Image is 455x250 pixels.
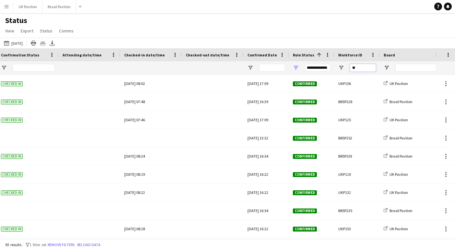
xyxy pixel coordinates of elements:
input: Confirmed Date Filter Input [259,64,285,72]
a: Brasil Pavilion [384,136,413,140]
div: UKP153 [334,220,380,238]
div: UKP132 [334,184,380,201]
span: Attending date/time [63,53,102,57]
div: [DATE] 08:28 [124,220,178,238]
a: UK Pavilion [384,226,408,231]
div: UKP110 [334,165,380,183]
div: [DATE] 08:22 [124,184,178,201]
span: Checked-in [1,154,23,159]
span: Export [21,28,33,34]
div: [DATE] 08:19 [124,165,178,183]
div: [DATE] 16:34 [244,202,289,220]
button: Open Filter Menu [1,65,7,71]
span: UK Pavilion [389,81,408,86]
button: Open Filter Menu [384,65,389,71]
div: [DATE] 17:09 [244,111,289,129]
span: Comms [59,28,74,34]
div: BRSP228 [334,93,380,111]
span: Confirmed [293,190,317,195]
div: BRSP252 [334,129,380,147]
div: [DATE] 13:32 [244,129,289,147]
button: Remove filters [46,241,76,248]
span: Confirmed [293,172,317,177]
app-action-btn: Export XLSX [48,39,56,47]
div: [DATE] 07:46 [124,111,178,129]
a: Brasil Pavilion [384,99,413,104]
button: Open Filter Menu [247,65,253,71]
span: Confirmed [293,81,317,86]
div: [DATE] 16:34 [244,147,289,165]
div: BRSP203 [334,147,380,165]
span: Confirmation Status [1,53,39,57]
div: [DATE] 16:39 [244,93,289,111]
a: UK Pavilion [384,190,408,195]
a: Comms [56,27,76,35]
span: Checked-in [1,100,23,104]
span: Checked-in [1,227,23,232]
a: Status [37,27,55,35]
span: Confirmed [293,227,317,232]
div: [DATE] 16:22 [244,165,289,183]
span: UK Pavilion [389,117,408,122]
input: Board Filter Input [395,64,441,72]
input: Confirmation Status Filter Input [13,64,55,72]
a: UK Pavilion [384,81,408,86]
span: Role Status [293,53,314,57]
span: Board [384,53,395,57]
app-action-btn: Print [30,39,37,47]
button: [DATE] [3,39,24,47]
span: UK Pavilion [389,190,408,195]
a: View [3,27,17,35]
span: Confirmed [293,136,317,141]
button: Open Filter Menu [293,65,299,71]
span: UK Pavilion [389,172,408,177]
span: Brasil Pavilion [389,99,413,104]
span: Brasil Pavilion [389,154,413,159]
button: UK Pavilion [13,0,42,13]
div: [DATE] 07:48 [124,93,178,111]
a: Brasil Pavilion [384,208,413,213]
div: [DATE] 08:24 [124,147,178,165]
span: Confirmed [293,208,317,213]
div: [DATE] 17:09 [244,75,289,92]
div: [DATE] 16:22 [244,184,289,201]
div: [DATE] 16:22 [244,220,289,238]
div: [DATE] 08:02 [124,75,178,92]
button: Brasil Pavilion [42,0,76,13]
a: UK Pavilion [384,172,408,177]
span: Brasil Pavilion [389,208,413,213]
span: Checked-in [1,118,23,123]
span: Checked-in date/time [124,53,165,57]
input: Workforce ID Filter Input [350,64,376,72]
span: Confirmed [293,118,317,123]
div: UKP125 [334,111,380,129]
span: View [5,28,14,34]
button: Reload data [76,241,102,248]
a: UK Pavilion [384,117,408,122]
span: Checked-in [1,172,23,177]
span: Checked-in [1,190,23,195]
span: Confirmed Date [247,53,277,57]
span: Status [40,28,53,34]
span: Confirmed [293,154,317,159]
span: UK Pavilion [389,226,408,231]
div: BRSP235 [334,202,380,220]
span: 1 filter set [30,242,46,247]
a: Brasil Pavilion [384,154,413,159]
app-action-btn: Crew files as ZIP [39,39,47,47]
button: Open Filter Menu [338,65,344,71]
span: Checked-out date/time [186,53,229,57]
a: Export [18,27,36,35]
span: Workforce ID [338,53,362,57]
div: UKP156 [334,75,380,92]
span: Confirmed [293,100,317,104]
span: Checked-in [1,81,23,86]
span: Brasil Pavilion [389,136,413,140]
